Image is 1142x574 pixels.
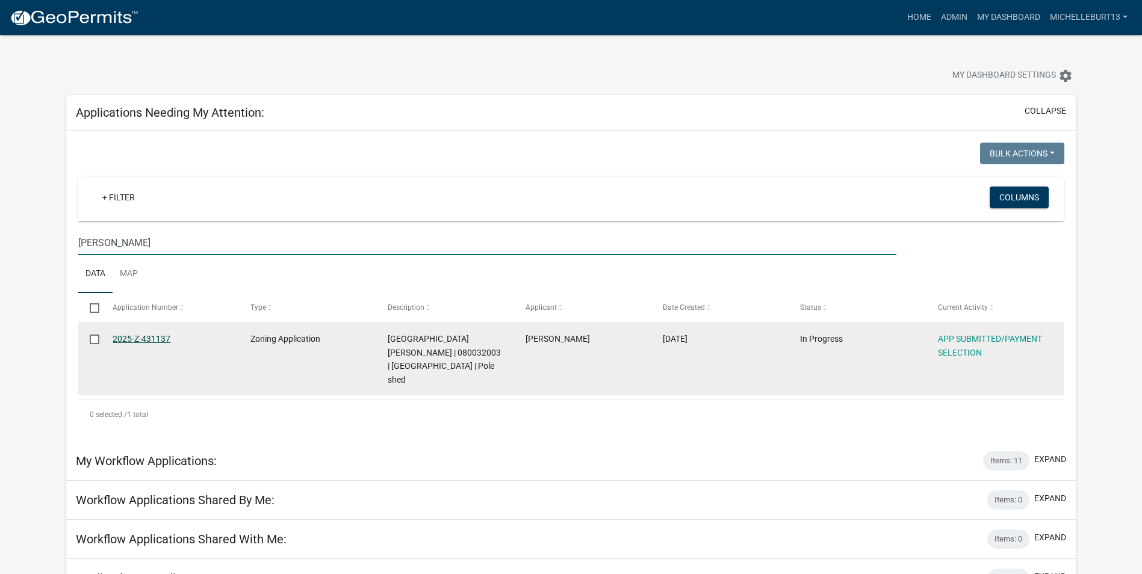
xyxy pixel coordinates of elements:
[1034,453,1066,466] button: expand
[800,303,821,312] span: Status
[113,303,178,312] span: Application Number
[93,187,144,208] a: + Filter
[388,334,501,384] span: OLDENBURG,GARY P | 080032003 | La Crescent | Pole shed
[663,334,687,344] span: 06/04/2025
[90,410,127,419] span: 0 selected /
[663,303,705,312] span: Date Created
[952,69,1056,83] span: My Dashboard Settings
[250,303,266,312] span: Type
[980,143,1064,164] button: Bulk Actions
[943,64,1082,87] button: My Dashboard Settingssettings
[76,532,287,546] h5: Workflow Applications Shared With Me:
[526,303,557,312] span: Applicant
[926,293,1063,322] datatable-header-cell: Current Activity
[990,187,1049,208] button: Columns
[526,334,590,344] span: Gary P Oldenburg
[78,255,113,294] a: Data
[789,293,926,322] datatable-header-cell: Status
[651,293,789,322] datatable-header-cell: Date Created
[78,230,896,255] input: Search for applications
[66,131,1076,442] div: collapse
[983,451,1029,471] div: Items: 11
[78,400,1064,430] div: 1 total
[972,6,1045,29] a: My Dashboard
[1058,69,1073,83] i: settings
[376,293,514,322] datatable-header-cell: Description
[78,293,101,322] datatable-header-cell: Select
[76,454,217,468] h5: My Workflow Applications:
[76,493,275,507] h5: Workflow Applications Shared By Me:
[514,293,651,322] datatable-header-cell: Applicant
[1045,6,1132,29] a: michelleburt13
[987,529,1029,549] div: Items: 0
[1025,105,1066,117] button: collapse
[1034,531,1066,544] button: expand
[239,293,376,322] datatable-header-cell: Type
[936,6,972,29] a: Admin
[113,334,170,344] a: 2025-Z-431137
[388,303,424,312] span: Description
[800,334,843,344] span: In Progress
[113,255,145,294] a: Map
[250,334,320,344] span: Zoning Application
[902,6,936,29] a: Home
[938,303,988,312] span: Current Activity
[76,105,264,120] h5: Applications Needing My Attention:
[101,293,238,322] datatable-header-cell: Application Number
[938,334,1042,357] a: APP SUBMITTED/PAYMENT SELECTION
[987,490,1029,510] div: Items: 0
[1034,492,1066,505] button: expand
